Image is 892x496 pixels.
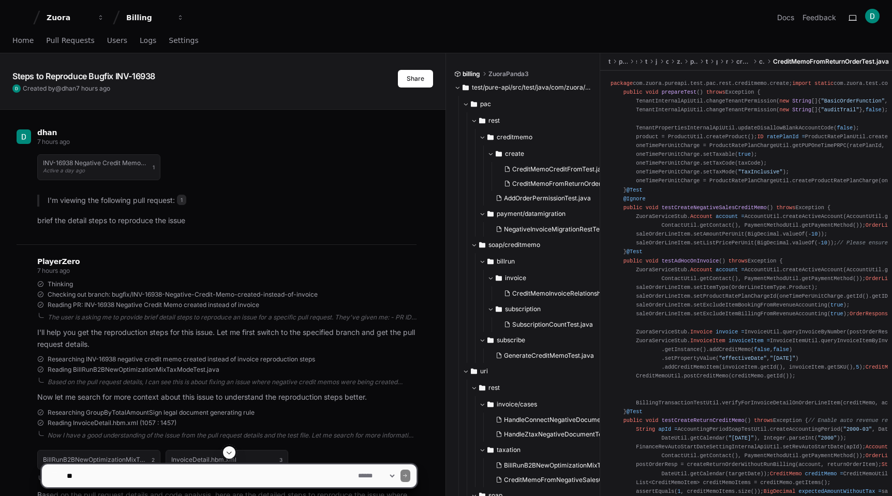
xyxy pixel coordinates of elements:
span: soap/creditmemo [488,241,540,249]
button: Feedback [802,12,836,23]
button: taxation [479,442,617,458]
span: = [741,267,745,273]
span: java [656,57,658,66]
a: Pull Requests [46,29,94,53]
span: () [719,258,725,264]
a: Logs [140,29,156,53]
span: = [741,329,745,335]
span: dhan [37,128,57,137]
span: false [866,107,882,113]
button: rest [471,112,609,129]
span: Users [107,37,127,43]
button: CreditMemoCreditFromTest.java [500,162,627,177]
span: Pull Requests [46,37,94,43]
span: NegativeInvoiceMigrationRestTest.java [504,225,619,234]
span: false [837,125,853,131]
span: apId [658,426,671,432]
span: new [780,107,789,113]
span: String [636,426,655,432]
button: INV-16938 Negative Credit Memo created instead of invoiceActive a day ago1 [37,154,160,180]
button: AddOrderPermissionTest.java [492,191,619,206]
span: Invoice [690,329,712,335]
span: invoice [716,329,738,335]
svg: Directory [479,114,485,127]
span: @ [55,84,62,92]
a: Settings [169,29,198,53]
span: GenerateCreditMemoTest.java [504,352,594,360]
p: I'm viewing the following pull request: [48,195,417,207]
span: CreditMemoFromReturnOrderTest.java [512,180,627,188]
span: Logs [140,37,156,43]
span: payment/datamigration [497,210,566,218]
p: brief the detail steps to reproduce the issue [37,215,417,227]
span: Home [12,37,34,43]
span: throws [754,417,773,424]
div: The user is asking me to provide brief detail steps to reproduce an issue for a specific pull req... [48,313,417,322]
span: PlayerZero [37,258,80,265]
button: Zuora [42,8,109,27]
img: ACg8ocIFPERxvfbx9sYPVYJX8WbyDwnC6QUjvJMrDROhFF9sjjdTeA=s96-c [17,129,31,144]
span: test [608,57,611,66]
span: = [767,338,770,344]
span: Checking out branch: bugfix/INV-16938-Negative-Credit-Memo-created-instead-of-invoice [48,290,318,299]
span: HandleConnectNegativeDocumentTest.java [504,416,633,424]
span: 7 hours ago [37,138,70,145]
span: OrderResponse [850,311,891,317]
span: @Test [627,187,643,193]
button: Billing [122,8,188,27]
span: 10 [821,240,827,246]
span: "auditTrail" [821,107,859,113]
span: void [646,417,659,424]
span: AddOrderPermissionTest.java [504,194,591,202]
span: import [792,80,811,86]
span: 1 [177,195,186,205]
span: create [759,57,765,66]
span: throws [706,89,725,95]
span: Account [866,444,888,450]
svg: Directory [487,131,494,143]
span: () [745,417,751,424]
span: "effectiveDate" [719,355,766,361]
button: Share [398,70,433,87]
button: subscription [487,301,626,317]
span: Account [690,213,712,220]
button: billrun [479,253,617,270]
span: Settings [169,37,198,43]
span: test [706,57,708,66]
span: HandleZtaxNegativeDocumentTest.java [504,430,621,439]
span: @Ignore [623,196,646,202]
button: creditmemo [479,129,617,145]
span: String [792,107,811,113]
svg: Directory [496,303,502,315]
span: void [646,89,659,95]
span: testCreateReturnCreditMemo [662,417,745,424]
span: rest [488,384,500,392]
span: Researching GroupByTotalAmountSign legal document generating rule [48,409,255,417]
button: payment/datamigration [479,206,617,222]
div: Zuora [47,12,91,23]
img: ACg8ocIFPERxvfbx9sYPVYJX8WbyDwnC6QUjvJMrDROhFF9sjjdTeA=s96-c [865,9,880,23]
span: 7 hours ago [76,84,110,92]
span: 5 [856,364,859,370]
div: Billing [126,12,171,23]
span: void [646,205,659,211]
a: Home [12,29,34,53]
svg: Directory [487,334,494,346]
span: CreditMemoInvoiceRelationshipTest.java [512,289,632,298]
button: invoice/cases [479,396,617,413]
span: throws [729,258,748,264]
span: public [623,89,643,95]
button: HandleZtaxNegativeDocumentTest.java [492,427,619,442]
span: pac [716,57,718,66]
svg: Directory [471,98,477,110]
span: "BasicOrderFunction" [821,98,885,104]
svg: Directory [487,444,494,456]
span: void [646,258,659,264]
p: I'll help you get the reproduction steps for this issue. Let me first switch to the specified bra... [37,327,417,351]
button: pac [463,96,601,112]
span: String [792,98,811,104]
span: account [716,267,738,273]
span: uri [480,367,488,375]
span: creditmemo [497,133,532,141]
span: false [754,346,770,353]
